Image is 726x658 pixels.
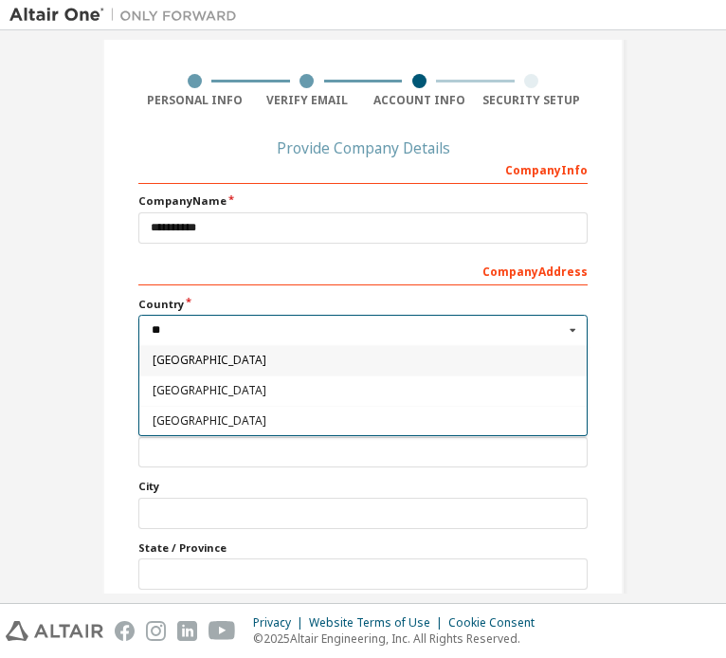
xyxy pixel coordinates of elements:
[115,621,135,641] img: facebook.svg
[138,193,588,209] label: Company Name
[363,93,476,108] div: Account Info
[138,255,588,285] div: Company Address
[253,631,546,647] p: © 2025 Altair Engineering, Inc. All Rights Reserved.
[177,621,197,641] img: linkedin.svg
[138,93,251,108] div: Personal Info
[138,142,588,154] div: Provide Company Details
[309,615,448,631] div: Website Terms of Use
[146,621,166,641] img: instagram.svg
[6,621,103,641] img: altair_logo.svg
[448,615,546,631] div: Cookie Consent
[9,6,246,25] img: Altair One
[153,415,574,427] span: [GEOGRAPHIC_DATA]
[153,355,574,366] span: [GEOGRAPHIC_DATA]
[138,540,588,556] label: State / Province
[153,385,574,396] span: [GEOGRAPHIC_DATA]
[138,154,588,184] div: Company Info
[476,93,589,108] div: Security Setup
[138,297,588,312] label: Country
[253,615,309,631] div: Privacy
[251,93,364,108] div: Verify Email
[138,479,588,494] label: City
[209,621,236,641] img: youtube.svg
